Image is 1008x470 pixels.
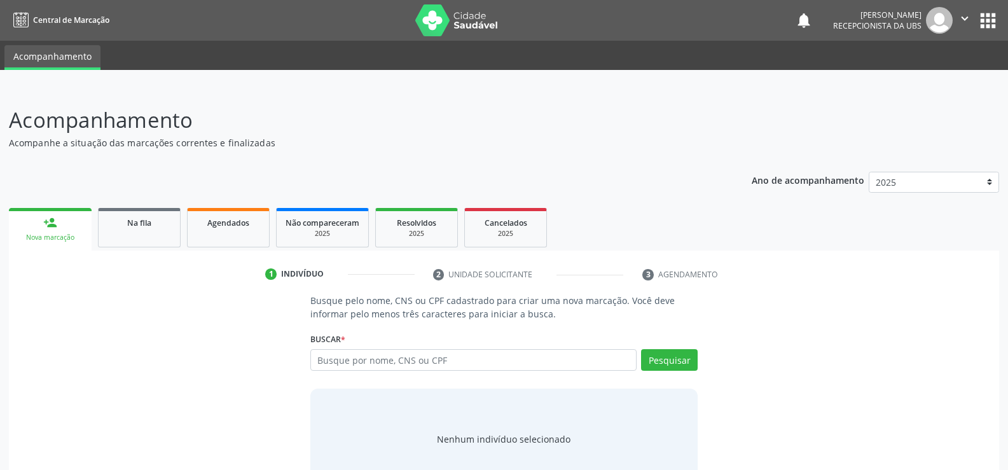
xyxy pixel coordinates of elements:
p: Acompanhamento [9,104,702,136]
span: Resolvidos [397,218,436,228]
button: apps [977,10,999,32]
span: Cancelados [485,218,527,228]
span: Recepcionista da UBS [833,20,922,31]
span: Não compareceram [286,218,359,228]
div: [PERSON_NAME] [833,10,922,20]
div: Indivíduo [281,268,324,280]
div: 2025 [286,229,359,238]
button: Pesquisar [641,349,698,371]
label: Buscar [310,329,345,349]
button:  [953,7,977,34]
input: Busque por nome, CNS ou CPF [310,349,637,371]
i:  [958,11,972,25]
p: Acompanhe a situação das marcações correntes e finalizadas [9,136,702,149]
p: Ano de acompanhamento [752,172,864,188]
div: Nenhum indivíduo selecionado [437,432,570,446]
div: Nova marcação [18,233,83,242]
span: Na fila [127,218,151,228]
span: Central de Marcação [33,15,109,25]
button: notifications [795,11,813,29]
div: 2025 [385,229,448,238]
div: 2025 [474,229,537,238]
span: Agendados [207,218,249,228]
a: Acompanhamento [4,45,100,70]
img: img [926,7,953,34]
a: Central de Marcação [9,10,109,31]
div: person_add [43,216,57,230]
p: Busque pelo nome, CNS ou CPF cadastrado para criar uma nova marcação. Você deve informar pelo men... [310,294,698,321]
div: 1 [265,268,277,280]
